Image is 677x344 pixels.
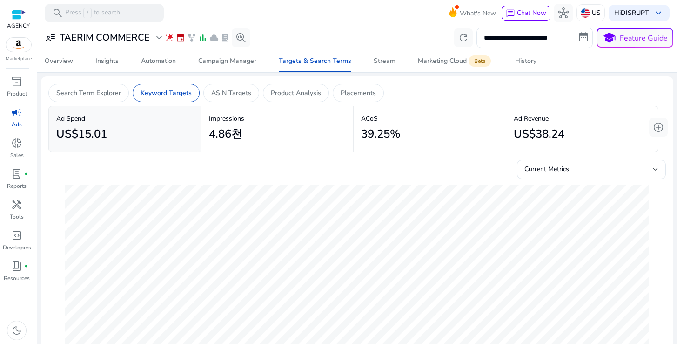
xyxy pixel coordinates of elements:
[6,38,31,52] img: amazon.svg
[7,89,27,98] p: Product
[592,5,601,21] p: US
[12,120,22,129] p: Ads
[165,33,174,42] span: wand_stars
[65,8,120,18] p: Press to search
[506,9,515,18] span: chat
[597,28,673,48] button: schoolFeature Guide
[469,55,491,67] span: Beta
[514,127,564,141] h2: US$38.24
[187,33,196,42] span: family_history
[141,58,176,64] div: Automation
[454,28,473,47] button: refresh
[7,21,30,30] p: AGENCY
[620,33,668,44] p: Feature Guide
[154,32,165,43] span: expand_more
[10,213,24,221] p: Tools
[176,33,185,42] span: event
[11,138,22,149] span: donut_small
[649,118,668,137] button: add_circle
[95,58,119,64] div: Insights
[52,7,63,19] span: search
[458,32,469,43] span: refresh
[6,55,32,62] p: Marketplace
[653,122,664,133] span: add_circle
[11,76,22,87] span: inventory_2
[211,88,251,98] p: ASIN Targets
[361,114,498,124] p: ACoS
[221,33,230,42] span: lab_profile
[209,127,242,141] h2: 4.86천
[209,33,219,42] span: cloud
[45,32,56,43] span: user_attributes
[517,8,546,17] span: Chat Now
[56,114,194,124] p: Ad Spend
[418,57,493,65] div: Marketing Cloud
[11,261,22,272] span: book_4
[24,172,28,176] span: fiber_manual_record
[11,168,22,179] span: lab_profile
[198,58,256,64] div: Campaign Manager
[514,114,651,124] p: Ad Revenue
[11,230,22,241] span: code_blocks
[653,7,664,19] span: keyboard_arrow_down
[60,32,150,43] h3: TAERIM COMMERCE
[361,127,400,141] h2: 39.25%
[515,58,536,64] div: History
[603,31,616,45] span: school
[3,243,31,252] p: Developers
[279,58,351,64] div: Targets & Search Terms
[209,114,346,124] p: Impressions
[11,107,22,118] span: campaign
[374,58,395,64] div: Stream
[83,8,92,18] span: /
[341,88,376,98] p: Placements
[558,7,569,19] span: hub
[10,151,24,159] p: Sales
[11,325,22,336] span: dark_mode
[4,274,30,282] p: Resources
[614,10,649,16] p: Hi
[524,165,569,173] span: Current Metrics
[554,4,573,22] button: hub
[45,58,73,64] div: Overview
[502,6,550,21] button: chatChat Now
[581,8,590,18] img: us.svg
[232,28,250,47] button: search_insights
[11,199,22,210] span: handyman
[56,88,121,98] p: Search Term Explorer
[621,8,649,17] b: DISRUPT
[198,33,208,42] span: bar_chart
[235,32,247,43] span: search_insights
[141,88,192,98] p: Keyword Targets
[460,5,496,21] span: What's New
[24,264,28,268] span: fiber_manual_record
[7,182,27,190] p: Reports
[271,88,321,98] p: Product Analysis
[56,127,107,141] h2: US$15.01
